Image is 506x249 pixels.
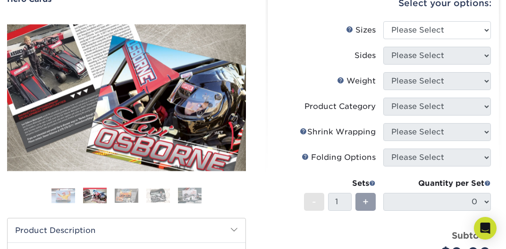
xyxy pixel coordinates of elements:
[300,126,376,138] div: Shrink Wrapping
[312,195,316,209] span: -
[83,189,107,203] img: Hero Cards 02
[302,152,376,163] div: Folding Options
[115,189,138,203] img: Hero Cards 03
[346,25,376,36] div: Sizes
[304,101,376,112] div: Product Category
[363,195,369,209] span: +
[51,188,75,203] img: Hero Cards 01
[354,50,376,61] div: Sides
[383,178,491,189] div: Quantity per Set
[304,178,376,189] div: Sets
[474,217,497,240] div: Open Intercom Messenger
[178,188,202,204] img: Hero Cards 05
[8,218,245,242] h2: Product Description
[452,230,491,241] strong: Subtotal
[337,75,376,87] div: Weight
[7,25,246,171] img: Hero Cards 02
[146,189,170,203] img: Hero Cards 04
